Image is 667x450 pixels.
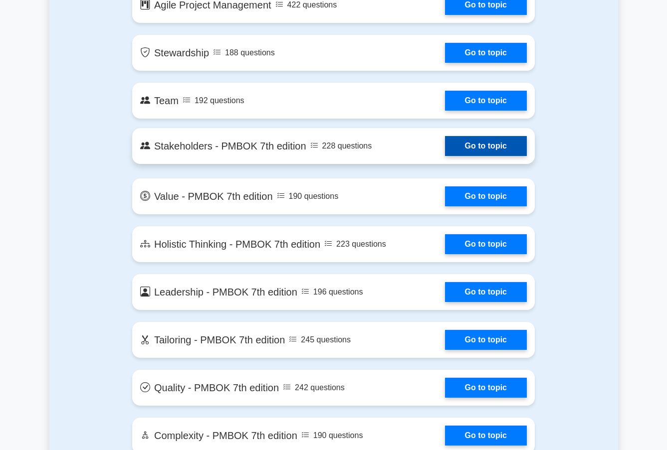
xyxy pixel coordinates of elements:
[445,330,527,350] a: Go to topic
[445,186,527,206] a: Go to topic
[445,282,527,302] a: Go to topic
[445,234,527,254] a: Go to topic
[445,426,527,446] a: Go to topic
[445,43,527,63] a: Go to topic
[445,378,527,398] a: Go to topic
[445,91,527,111] a: Go to topic
[445,136,527,156] a: Go to topic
